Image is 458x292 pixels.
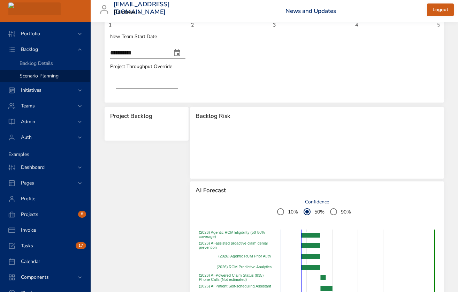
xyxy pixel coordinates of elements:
[277,200,357,204] label: Confidence
[427,3,454,16] button: Logout
[169,45,185,61] button: change date
[199,284,271,288] span: (2026) AI Patient Self-scheduling Assistant
[219,254,271,258] span: (2026) Agentic RCM Prior Auth
[199,273,264,282] span: (2026) AI-Powered Claim Status (835) Phone Calls (Not estimated)
[15,103,40,109] span: Teams
[433,6,448,14] span: Logout
[15,134,37,141] span: Auth
[109,22,112,29] span: 1
[15,87,47,93] span: Initiatives
[199,241,268,249] span: (2026) AI-assisted proactive claim denial prevention
[114,1,170,16] h3: [EMAIL_ADDRESS][DOMAIN_NAME]
[110,33,438,40] p: New Team Start Date
[217,265,272,269] span: (2026) RCM Predictive Analytics
[285,7,336,15] a: News and Updates
[15,227,41,233] span: Invoice
[15,242,39,249] span: Tasks
[15,211,44,218] span: Projects
[341,208,351,216] span: 90%
[114,7,144,18] div: Raintree
[277,204,357,219] div: ConfidenceGroup
[15,195,41,202] span: Profile
[78,211,86,217] span: 8
[314,208,325,216] span: 50%
[199,230,265,239] span: (2026) Agentic RCM Eligibility (50-80% coverage)
[15,30,46,37] span: Portfolio
[15,258,46,265] span: Calendar
[15,274,54,280] span: Components
[20,73,59,79] span: Scenario Planning
[20,60,53,67] span: Backlog Details
[110,63,438,70] p: Project Throughput Override
[437,22,440,29] span: 5
[110,113,183,120] span: Project Backlog
[196,113,439,120] span: Backlog Risk
[76,243,86,248] span: 17
[15,118,41,125] span: Admin
[355,22,358,29] span: 4
[15,46,44,53] span: Backlog
[191,22,194,29] span: 2
[15,164,50,171] span: Dashboard
[15,180,40,186] span: Pages
[196,187,439,194] span: AI Forecast
[288,208,298,216] span: 10%
[273,22,276,29] span: 3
